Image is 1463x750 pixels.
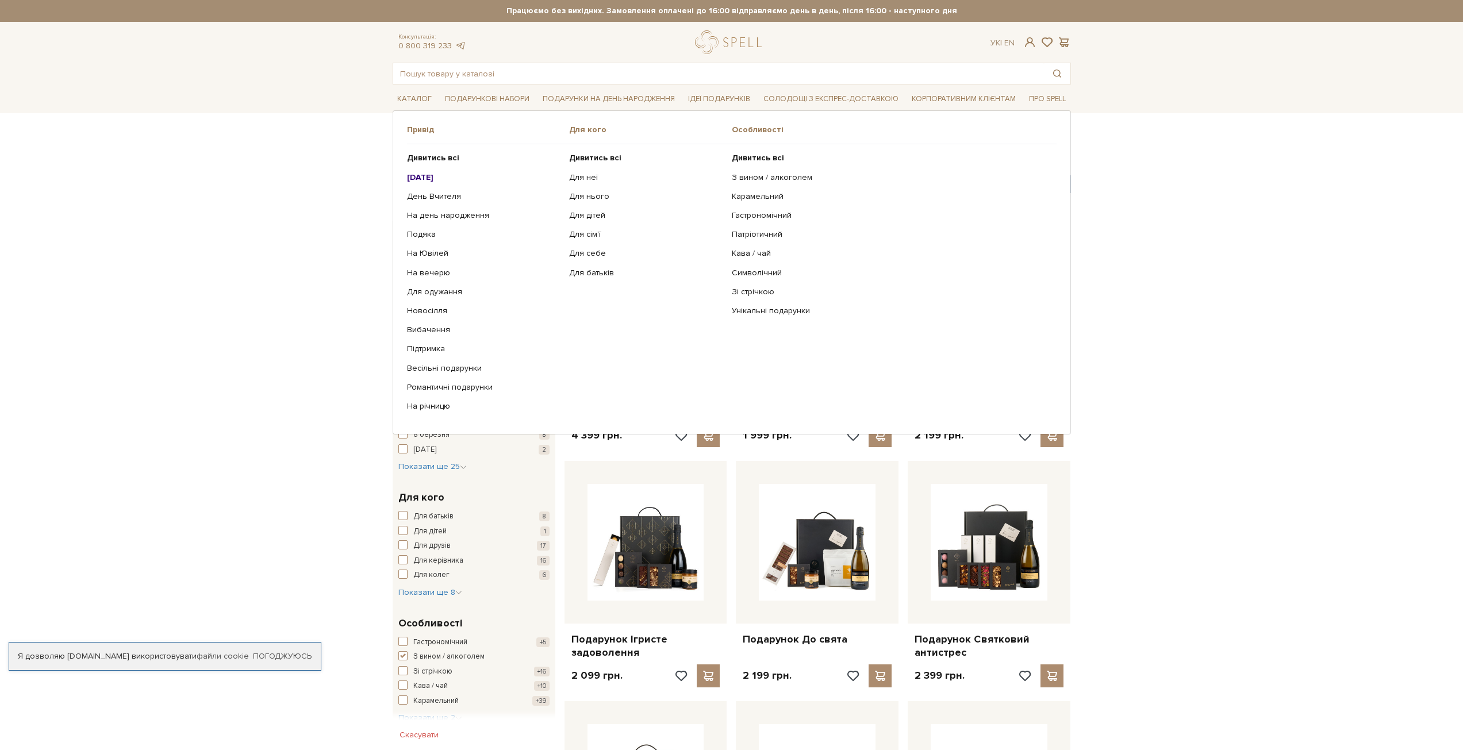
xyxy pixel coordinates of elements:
[398,651,550,663] button: З вином / алкоголем
[197,651,249,661] a: файли cookie
[571,633,720,660] a: Подарунок Ігристе задоволення
[413,570,450,581] span: Для колег
[407,344,561,354] a: Підтримка
[534,681,550,691] span: +10
[440,90,534,108] a: Подарункові набори
[915,429,963,442] p: 2 199 грн.
[695,30,767,54] a: logo
[413,526,447,537] span: Для дітей
[407,248,561,259] a: На Ювілей
[532,696,550,706] span: +39
[732,248,1048,259] a: Кава / чай
[907,90,1020,108] a: Корпоративним клієнтам
[732,210,1048,221] a: Гастрономічний
[990,38,1015,48] div: Ук
[455,41,466,51] a: telegram
[407,229,561,240] a: Подяка
[398,33,466,41] span: Консультація:
[413,429,450,441] span: 8 березня
[407,401,561,411] a: На річницю
[407,172,433,182] b: [DATE]
[569,153,723,163] a: Дивитись всі
[571,669,623,682] p: 2 099 грн.
[393,63,1044,84] input: Пошук товару у каталозі
[398,444,550,456] button: [DATE] 2
[398,511,550,522] button: Для батьків 8
[540,526,550,536] span: 1
[407,306,561,316] a: Новосілля
[398,616,462,631] span: Особливості
[393,90,436,108] a: Каталог
[407,210,561,221] a: На день народження
[407,325,561,335] a: Вибачення
[398,587,462,597] span: Показати ще 8
[253,651,312,661] a: Погоджуюсь
[398,461,467,471] span: Показати ще 25
[915,669,965,682] p: 2 399 грн.
[915,633,1063,660] a: Подарунок Святковий антистрес
[743,669,792,682] p: 2 199 грн.
[569,248,723,259] a: Для себе
[393,110,1071,434] div: Каталог
[398,461,467,472] button: Показати ще 25
[398,540,550,552] button: Для друзів 17
[539,511,550,521] span: 8
[743,429,792,442] p: 1 999 грн.
[537,556,550,566] span: 16
[732,153,784,163] b: Дивитись всі
[413,666,452,678] span: Зі стрічкою
[539,430,550,440] span: 8
[407,287,561,297] a: Для одужання
[407,191,561,202] a: День Вчителя
[407,153,561,163] a: Дивитись всі
[413,651,485,663] span: З вином / алкоголем
[393,6,1071,16] strong: Працюємо без вихідних. Замовлення оплачені до 16:00 відправляємо день в день, після 16:00 - насту...
[398,526,550,537] button: Для дітей 1
[413,511,454,522] span: Для батьків
[413,540,451,552] span: Для друзів
[398,695,550,707] button: Карамельний +39
[398,713,462,722] span: Показати ще 2
[534,667,550,676] span: +16
[407,172,561,183] a: [DATE]
[398,587,462,598] button: Показати ще 8
[398,41,452,51] a: 0 800 319 233
[569,268,723,278] a: Для батьків
[732,172,1048,183] a: З вином / алкоголем
[683,90,755,108] a: Ідеї подарунків
[398,429,550,441] button: 8 березня 8
[539,570,550,580] span: 6
[413,444,436,456] span: [DATE]
[413,637,467,648] span: Гастрономічний
[1044,63,1070,84] button: Пошук товару у каталозі
[1000,38,1002,48] span: |
[732,229,1048,240] a: Патріотичний
[1004,38,1015,48] a: En
[536,637,550,647] span: +5
[569,191,723,202] a: Для нього
[393,726,446,744] button: Скасувати
[759,89,903,109] a: Солодощі з експрес-доставкою
[398,570,550,581] button: Для колег 6
[9,651,321,661] div: Я дозволяю [DOMAIN_NAME] використовувати
[537,541,550,551] span: 17
[732,287,1048,297] a: Зі стрічкою
[732,191,1048,202] a: Карамельний
[407,382,561,393] a: Романтичні подарунки
[407,268,561,278] a: На вечерю
[569,172,723,183] a: Для неї
[569,153,621,163] b: Дивитись всі
[743,633,892,646] a: Подарунок До свята
[539,445,550,455] span: 2
[398,680,550,692] button: Кава / чай +10
[413,695,459,707] span: Карамельний
[571,429,622,442] p: 4 399 грн.
[398,637,550,648] button: Гастрономічний +5
[569,229,723,240] a: Для сім'ї
[407,153,459,163] b: Дивитись всі
[569,125,732,135] span: Для кого
[569,210,723,221] a: Для дітей
[732,153,1048,163] a: Дивитись всі
[407,125,570,135] span: Привід
[398,666,550,678] button: Зі стрічкою +16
